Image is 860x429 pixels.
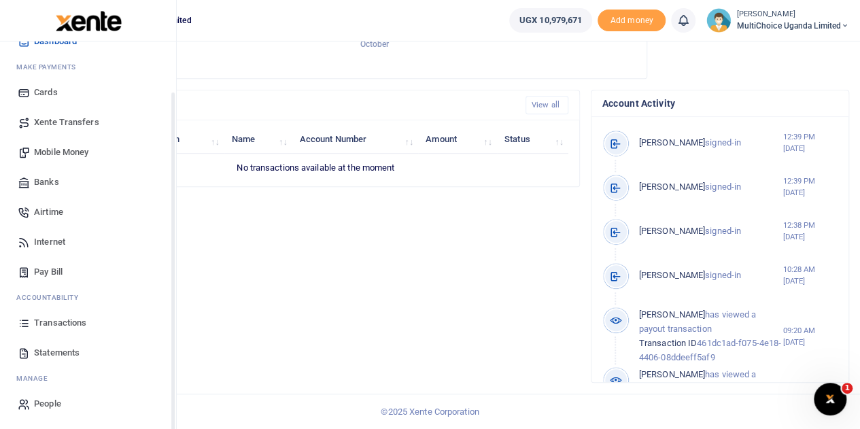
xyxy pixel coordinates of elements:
[34,175,59,189] span: Banks
[34,145,88,159] span: Mobile Money
[34,265,63,279] span: Pay Bill
[782,325,838,348] small: 09:20 AM [DATE]
[11,167,165,197] a: Banks
[11,308,165,338] a: Transactions
[34,86,58,99] span: Cards
[639,136,783,150] p: signed-in
[11,78,165,107] a: Cards
[34,35,77,48] span: Dashboard
[504,8,598,33] li: Wallet ballance
[782,175,838,199] small: 12:39 PM [DATE]
[11,338,165,368] a: Statements
[360,39,390,49] tspan: October
[706,8,849,33] a: profile-user [PERSON_NAME] MultiChoice Uganda Limited
[23,62,76,72] span: ake Payments
[598,10,666,32] span: Add money
[736,9,849,20] small: [PERSON_NAME]
[11,137,165,167] a: Mobile Money
[842,383,853,394] span: 1
[63,98,515,113] h4: Recent Transactions
[11,197,165,227] a: Airtime
[639,368,783,424] p: has viewed a payout transaction 461dc1ad-f075-4e18-4406-08ddeeff5af9
[782,264,838,287] small: 10:28 AM [DATE]
[639,269,783,283] p: signed-in
[814,383,846,415] iframe: Intercom live chat
[497,124,568,154] th: Status: activate to sort column ascending
[598,14,666,24] a: Add money
[23,373,48,383] span: anage
[34,397,61,411] span: People
[63,154,568,182] td: No transactions available at the moment
[736,20,849,32] span: MultiChoice Uganda Limited
[706,8,731,33] img: profile-user
[34,205,63,219] span: Airtime
[639,182,705,192] span: [PERSON_NAME]
[639,338,697,348] span: Transaction ID
[11,227,165,257] a: Internet
[639,308,783,364] p: has viewed a payout transaction 461dc1ad-f075-4e18-4406-08ddeeff5af9
[11,107,165,137] a: Xente Transfers
[598,10,666,32] li: Toup your wallet
[34,116,99,129] span: Xente Transfers
[639,270,705,280] span: [PERSON_NAME]
[639,224,783,239] p: signed-in
[639,180,783,194] p: signed-in
[11,27,165,56] a: Dashboard
[519,14,582,27] span: UGX 10,979,671
[526,96,568,114] a: View all
[11,257,165,287] a: Pay Bill
[418,124,497,154] th: Amount: activate to sort column ascending
[34,346,80,360] span: Statements
[34,235,65,249] span: Internet
[639,369,705,379] span: [PERSON_NAME]
[11,56,165,78] li: M
[56,11,122,31] img: logo-large
[292,124,417,154] th: Account Number: activate to sort column ascending
[27,292,78,303] span: countability
[11,368,165,389] li: M
[34,316,86,330] span: Transactions
[782,131,838,154] small: 12:39 PM [DATE]
[11,389,165,419] a: People
[224,124,292,154] th: Name: activate to sort column ascending
[602,96,838,111] h4: Account Activity
[782,220,838,243] small: 12:38 PM [DATE]
[639,226,705,236] span: [PERSON_NAME]
[11,287,165,308] li: Ac
[54,15,122,25] a: logo-small logo-large logo-large
[639,309,705,320] span: [PERSON_NAME]
[509,8,592,33] a: UGX 10,979,671
[639,137,705,148] span: [PERSON_NAME]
